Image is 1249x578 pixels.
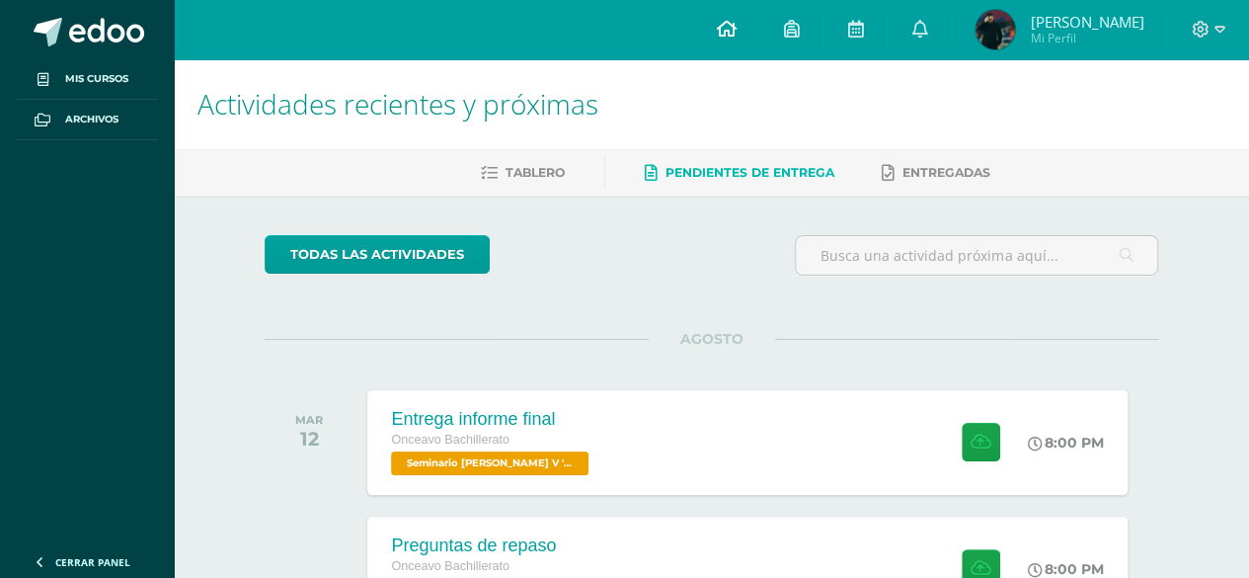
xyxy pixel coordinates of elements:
a: Mis cursos [16,59,158,100]
a: todas las Actividades [265,235,490,274]
span: Onceavo Bachillerato [391,559,509,573]
div: Entrega informe final [391,409,593,430]
span: Mi Perfil [1030,30,1143,46]
span: Cerrar panel [55,555,130,569]
span: Entregadas [902,165,990,180]
input: Busca una actividad próxima aquí... [796,236,1157,275]
span: Onceavo Bachillerato [391,433,509,447]
span: Archivos [65,112,118,127]
a: Tablero [481,157,565,189]
a: Pendientes de entrega [645,157,834,189]
span: Pendientes de entrega [665,165,834,180]
div: Preguntas de repaso [391,536,593,556]
span: Mis cursos [65,71,128,87]
span: AGOSTO [649,330,775,348]
a: Entregadas [882,157,990,189]
a: Archivos [16,100,158,140]
span: Tablero [506,165,565,180]
div: MAR [295,413,323,427]
img: 8da89365e0c11b9fc2e6a1f51fdb86dd.png [976,10,1015,49]
span: [PERSON_NAME] [1030,12,1143,32]
span: Seminario Bach V 'A' [391,452,588,475]
span: Actividades recientes y próximas [197,85,598,123]
div: 8:00 PM [1028,560,1104,578]
div: 12 [295,427,323,451]
div: 8:00 PM [1028,434,1104,452]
